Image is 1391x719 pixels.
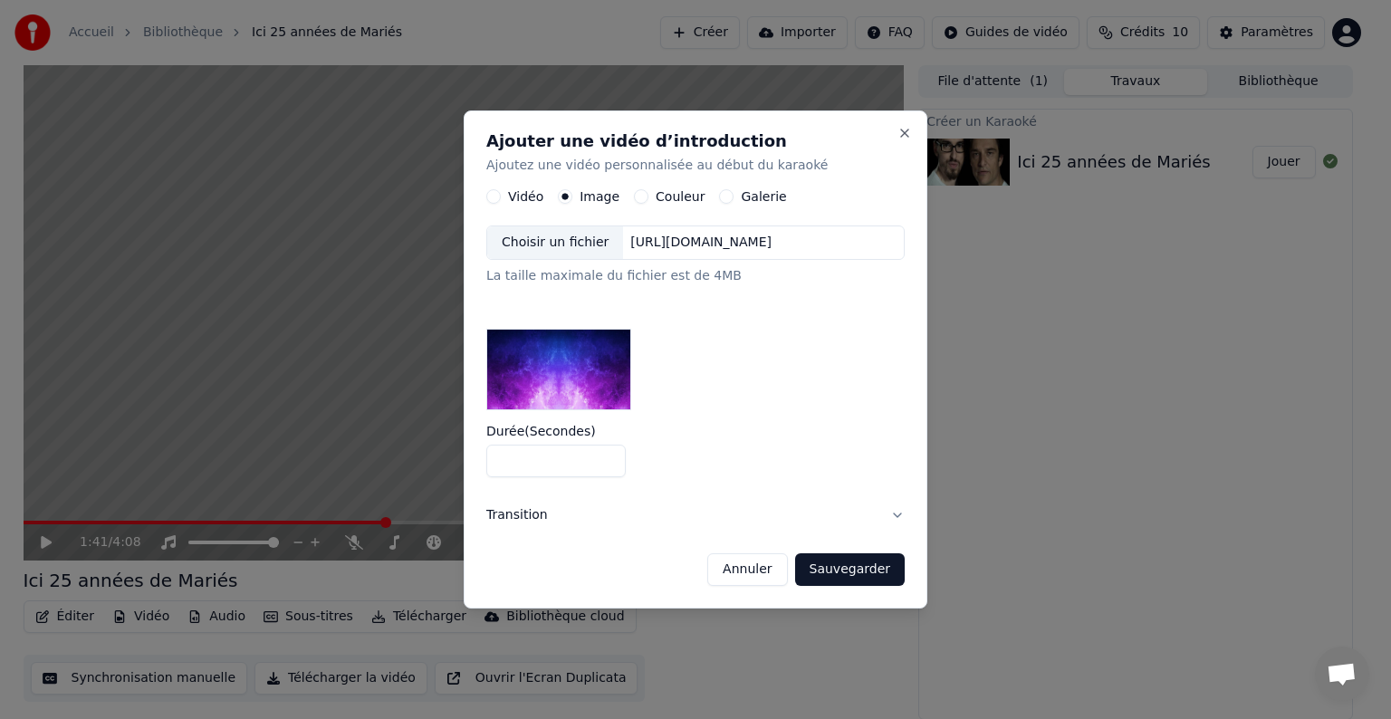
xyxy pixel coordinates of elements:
[486,267,905,285] div: La taille maximale du fichier est de 4MB
[486,133,905,149] h2: Ajouter une vidéo d’introduction
[508,190,543,203] label: Vidéo
[623,234,779,252] div: [URL][DOMAIN_NAME]
[486,425,905,437] label: Durée ( Secondes )
[486,492,905,539] button: Transition
[656,190,705,203] label: Couleur
[795,553,905,586] button: Sauvegarder
[487,226,623,259] div: Choisir un fichier
[580,190,619,203] label: Image
[486,157,905,175] p: Ajoutez une vidéo personnalisée au début du karaoké
[707,553,787,586] button: Annuler
[741,190,786,203] label: Galerie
